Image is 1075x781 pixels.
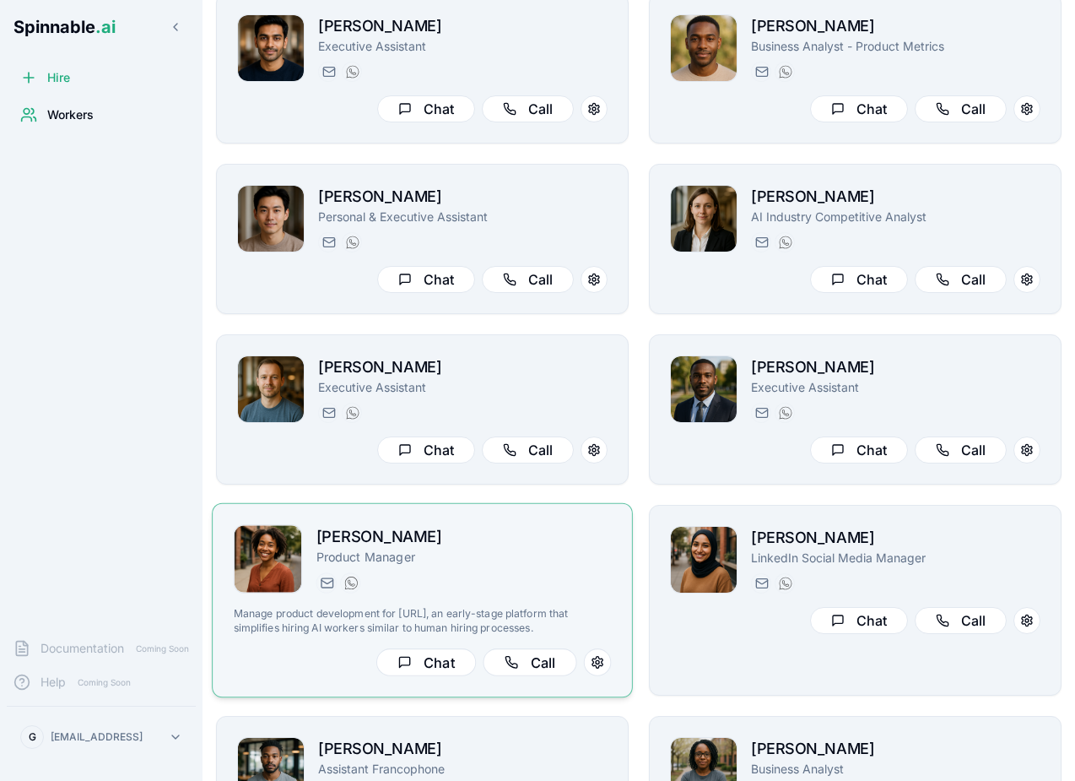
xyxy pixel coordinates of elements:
button: Chat [377,437,475,464]
button: WhatsApp [342,232,362,252]
button: Call [915,95,1007,122]
span: Documentation [41,640,124,657]
span: Hire [47,69,70,86]
button: Send email to jonas.berg@getspinnable.ai [751,62,771,82]
img: Tariq Muller [238,15,304,81]
span: Help [41,674,66,691]
p: AI Industry Competitive Analyst [751,209,1040,225]
span: Workers [47,106,94,123]
span: Coming Soon [73,675,136,691]
p: Manage product development for [URL], an early-stage platform that simplifies hiring AI workers s... [234,607,612,635]
p: Personal & Executive Assistant [318,209,608,225]
p: Executive Assistant [751,379,1040,396]
button: Call [915,266,1007,293]
img: Mateo Andersson [671,356,737,422]
p: [EMAIL_ADDRESS] [51,730,143,744]
button: Call [915,607,1007,634]
p: Business Analyst - Product Metrics [751,38,1040,55]
button: Call [482,95,574,122]
button: Call [482,266,574,293]
img: Taylor Mitchell [235,525,302,593]
h2: [PERSON_NAME] [751,355,1040,379]
button: Send email to elena.patterson@getspinnable.ai [751,573,771,594]
p: LinkedIn Social Media Manager [751,550,1040,567]
button: Chat [810,437,908,464]
h2: [PERSON_NAME] [751,14,1040,38]
img: Kaito Ahn [238,186,304,252]
img: WhatsApp [779,406,792,420]
button: Chat [377,95,475,122]
h2: [PERSON_NAME] [318,737,608,761]
span: Spinnable [14,17,116,37]
button: Chat [377,266,475,293]
button: Call [482,437,574,464]
h2: [PERSON_NAME] [751,526,1040,550]
span: G [29,730,36,744]
img: WhatsApp [344,576,358,589]
button: WhatsApp [342,403,362,423]
img: Anna Larsen [671,186,737,252]
span: Coming Soon [131,641,194,657]
h2: [PERSON_NAME] [318,355,608,379]
img: WhatsApp [779,65,792,79]
button: Call [915,437,1007,464]
img: Julian Petrov [238,356,304,422]
button: Chat [376,648,476,676]
img: WhatsApp [346,236,359,249]
p: Business Analyst [751,761,1040,778]
h2: [PERSON_NAME] [318,185,608,209]
p: Assistant Francophone [318,761,608,778]
button: Send email to kaito.ahn@getspinnable.ai [318,232,338,252]
span: .ai [95,17,116,37]
img: Jonas Berg [671,15,737,81]
button: G[EMAIL_ADDRESS] [14,720,189,754]
button: WhatsApp [775,62,795,82]
button: WhatsApp [775,232,795,252]
h2: [PERSON_NAME] [316,524,612,549]
p: Product Manager [316,549,612,566]
p: Executive Assistant [318,38,608,55]
button: Send email to tariq.muller@getspinnable.ai [318,62,338,82]
h2: [PERSON_NAME] [318,14,608,38]
button: WhatsApp [775,573,795,594]
h2: [PERSON_NAME] [751,737,1040,761]
p: Executive Assistant [318,379,608,396]
button: Call [483,648,576,676]
img: WhatsApp [779,236,792,249]
button: WhatsApp [342,62,362,82]
button: Chat [810,266,908,293]
button: Send email to john.blackwood@getspinnable.ai [318,403,338,423]
button: Chat [810,95,908,122]
button: Chat [810,607,908,634]
button: WhatsApp [775,403,795,423]
button: Send email to taylor.mitchell@getspinnable.ai [316,572,337,593]
img: WhatsApp [346,406,359,420]
button: WhatsApp [340,572,360,593]
img: WhatsApp [779,577,792,590]
h2: [PERSON_NAME] [751,185,1040,209]
img: WhatsApp [346,65,359,79]
button: Send email to deandre.johnson@getspinnable.ai [751,403,771,423]
img: Elena Patterson [671,527,737,593]
button: Send email to sidney.kapoor@getspinnable.ai [751,232,771,252]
